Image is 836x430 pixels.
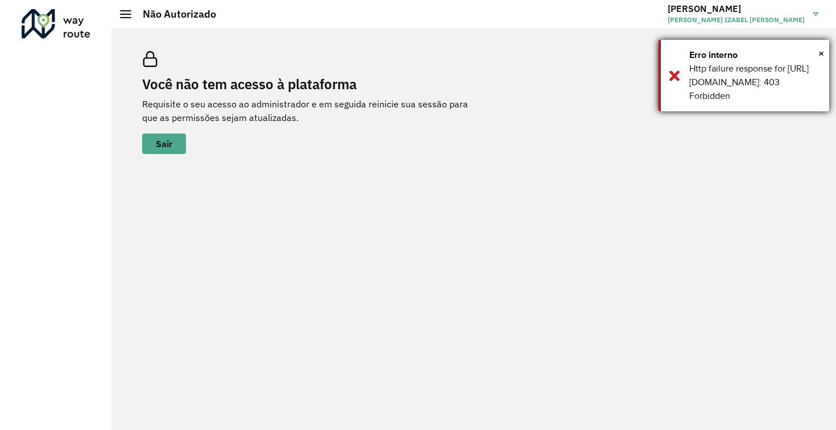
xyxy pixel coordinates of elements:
span: × [818,45,824,62]
p: Requisite o seu acesso ao administrador e em seguida reinicie sua sessão para que as permissões s... [142,97,483,124]
span: Sair [156,139,172,148]
h2: Não Autorizado [131,8,216,20]
div: Erro interno [689,48,821,62]
div: Http failure response for [URL][DOMAIN_NAME]: 403 Forbidden [689,62,821,103]
h3: [PERSON_NAME] [668,3,805,14]
span: [PERSON_NAME] IZABEL [PERSON_NAME] [668,15,805,25]
h2: Você não tem acesso à plataforma [142,76,483,93]
button: button [142,133,186,154]
button: Close [818,45,824,62]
